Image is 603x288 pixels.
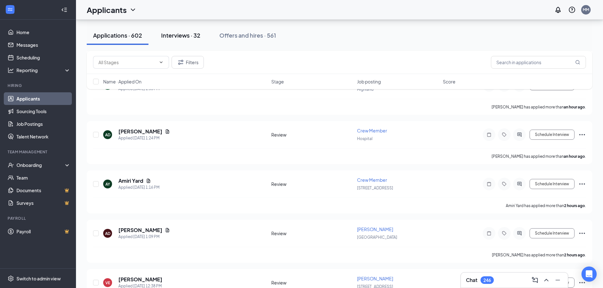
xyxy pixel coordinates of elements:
svg: Ellipses [578,230,586,237]
h3: Chat [466,277,477,284]
div: Applied [DATE] 1:24 PM [118,135,170,141]
button: ChevronUp [541,275,551,285]
svg: Collapse [61,7,67,13]
div: Offers and hires · 561 [219,31,276,39]
span: Score [443,78,455,85]
button: ComposeMessage [530,275,540,285]
svg: ActiveChat [516,132,523,137]
b: 2 hours ago [564,203,585,208]
div: Review [271,230,353,236]
span: Job posting [357,78,381,85]
span: Hospital [357,136,373,141]
span: [STREET_ADDRESS] [357,186,393,190]
div: Applications · 602 [93,31,142,39]
svg: Note [485,132,493,137]
h5: Amiri Yard [118,177,143,184]
svg: ChevronDown [129,6,137,14]
a: DocumentsCrown [16,184,71,197]
a: Applicants [16,92,71,105]
b: 2 hours ago [564,253,585,257]
svg: Ellipses [578,180,586,188]
span: [GEOGRAPHIC_DATA] [357,235,397,240]
svg: Settings [8,275,14,282]
div: Open Intercom Messenger [581,267,597,282]
div: MM [583,7,589,12]
div: 246 [483,278,491,283]
span: Crew Member [357,177,387,183]
a: Sourcing Tools [16,105,71,118]
span: [PERSON_NAME] [357,276,393,281]
div: Hiring [8,83,69,88]
a: PayrollCrown [16,225,71,238]
p: Amiri Yard has applied more than . [506,203,586,208]
svg: ComposeMessage [531,276,539,284]
svg: QuestionInfo [568,6,576,14]
span: [PERSON_NAME] [357,226,393,232]
div: Reporting [16,67,71,73]
div: Applied [DATE] 1:09 PM [118,234,170,240]
h5: [PERSON_NAME] [118,227,162,234]
svg: Tag [500,231,508,236]
a: Home [16,26,71,39]
svg: ChevronDown [159,60,164,65]
svg: WorkstreamLogo [7,6,13,13]
p: [PERSON_NAME] has applied more than . [492,104,586,110]
svg: Document [146,178,151,183]
svg: Document [165,228,170,233]
svg: ChevronUp [543,276,550,284]
h5: [PERSON_NAME] [118,128,162,135]
a: Job Postings [16,118,71,130]
div: Applied [DATE] 1:16 PM [118,184,160,191]
svg: Ellipses [578,131,586,138]
a: Messages [16,39,71,51]
div: AD [105,132,110,138]
div: VE [105,280,110,285]
svg: Note [485,181,493,187]
svg: Analysis [8,67,14,73]
div: Interviews · 32 [161,31,200,39]
input: All Stages [98,59,156,66]
button: Filter Filters [172,56,204,69]
button: Schedule Interview [530,228,575,238]
svg: MagnifyingGlass [575,60,580,65]
svg: Notifications [554,6,562,14]
svg: ActiveChat [516,181,523,187]
div: Switch to admin view [16,275,61,282]
svg: Document [165,129,170,134]
a: SurveysCrown [16,197,71,209]
button: Schedule Interview [530,130,575,140]
a: Scheduling [16,51,71,64]
svg: Tag [500,181,508,187]
h5: [PERSON_NAME] [118,276,162,283]
div: Onboarding [16,162,65,168]
input: Search in applications [491,56,586,69]
b: an hour ago [564,105,585,109]
div: AD [105,231,110,236]
div: Payroll [8,216,69,221]
span: Crew Member [357,128,387,133]
svg: ActiveChat [516,231,523,236]
svg: Minimize [554,276,562,284]
p: [PERSON_NAME] has applied more than . [492,252,586,258]
div: Review [271,279,353,286]
div: AY [105,181,110,187]
button: Schedule Interview [530,179,575,189]
div: Review [271,181,353,187]
span: Name · Applied On [103,78,141,85]
svg: Ellipses [578,279,586,286]
button: Minimize [553,275,563,285]
div: Review [271,132,353,138]
a: Team [16,171,71,184]
div: Team Management [8,149,69,155]
svg: Note [485,231,493,236]
svg: UserCheck [8,162,14,168]
svg: Filter [177,58,185,66]
svg: Tag [500,132,508,137]
span: Stage [271,78,284,85]
p: [PERSON_NAME] has applied more than . [492,154,586,159]
h1: Applicants [87,4,127,15]
a: Talent Network [16,130,71,143]
b: an hour ago [564,154,585,159]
